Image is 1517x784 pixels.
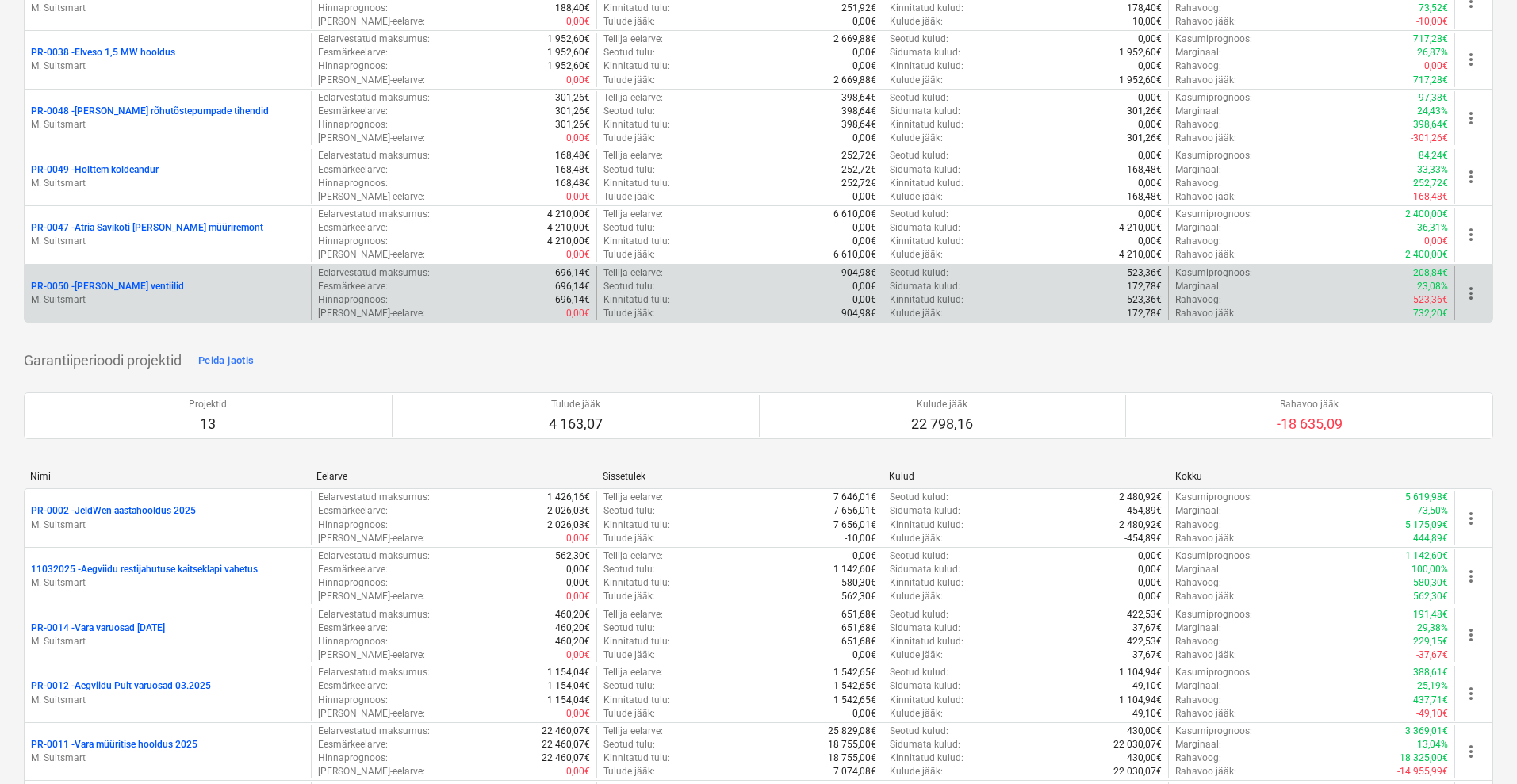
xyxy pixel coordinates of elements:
[1175,59,1221,73] p: Rahavoog :
[318,132,425,145] p: [PERSON_NAME]-eelarve :
[890,504,960,518] p: Sidumata kulud :
[833,74,876,87] p: 2 669,88€
[890,208,948,221] p: Seotud kulud :
[1175,549,1252,563] p: Kasumiprognoos :
[1461,225,1481,244] span: more_vert
[318,266,430,280] p: Eelarvestatud maksumus :
[566,590,590,603] p: 0,00€
[1175,118,1221,132] p: Rahavoog :
[318,248,425,262] p: [PERSON_NAME]-eelarve :
[31,163,159,177] p: PR-0049 - Holttem koldeandur
[1119,518,1162,532] p: 2 480,92€
[841,149,876,163] p: 252,72€
[318,235,388,248] p: Hinnaprognoos :
[890,2,963,15] p: Kinnitatud kulud :
[852,221,876,235] p: 0,00€
[1138,208,1162,221] p: 0,00€
[1413,590,1448,603] p: 562,30€
[1411,190,1448,204] p: -168,48€
[890,163,960,177] p: Sidumata kulud :
[555,549,590,563] p: 562,30€
[1132,15,1162,29] p: 10,00€
[1277,415,1343,434] p: -18 635,09
[555,177,590,190] p: 168,48€
[890,266,948,280] p: Seotud kulud :
[1175,46,1221,59] p: Marginaal :
[1461,50,1481,69] span: more_vert
[566,563,590,576] p: 0,00€
[833,563,876,576] p: 1 142,60€
[1175,33,1252,46] p: Kasumiprognoos :
[318,576,388,590] p: Hinnaprognoos :
[852,15,876,29] p: 0,00€
[566,307,590,320] p: 0,00€
[603,177,670,190] p: Kinnitatud tulu :
[31,46,305,73] div: PR-0038 -Elveso 1,5 MW hooldusM. Suitsmart
[1127,190,1162,204] p: 168,48€
[852,59,876,73] p: 0,00€
[1405,491,1448,504] p: 5 619,98€
[890,118,963,132] p: Kinnitatud kulud :
[31,738,305,765] div: PR-0011 -Vara müüritise hooldus 2025M. Suitsmart
[318,46,388,59] p: Eesmärkeelarve :
[555,149,590,163] p: 168,48€
[852,280,876,293] p: 0,00€
[1138,576,1162,590] p: 0,00€
[31,235,305,248] p: M. Suitsmart
[603,576,670,590] p: Kinnitatud tulu :
[1175,208,1252,221] p: Kasumiprognoos :
[1138,33,1162,46] p: 0,00€
[1175,248,1236,262] p: Rahavoo jääk :
[318,190,425,204] p: [PERSON_NAME]-eelarve :
[318,590,425,603] p: [PERSON_NAME]-eelarve :
[318,2,388,15] p: Hinnaprognoos :
[30,471,304,482] div: Nimi
[318,177,388,190] p: Hinnaprognoos :
[1175,563,1221,576] p: Marginaal :
[1175,280,1221,293] p: Marginaal :
[841,118,876,132] p: 398,64€
[1413,576,1448,590] p: 580,30€
[841,590,876,603] p: 562,30€
[1138,177,1162,190] p: 0,00€
[890,518,963,532] p: Kinnitatud kulud :
[1413,74,1448,87] p: 717,28€
[1405,518,1448,532] p: 5 175,09€
[1127,2,1162,15] p: 178,40€
[318,280,388,293] p: Eesmärkeelarve :
[833,33,876,46] p: 2 669,88€
[603,491,663,504] p: Tellija eelarve :
[318,15,425,29] p: [PERSON_NAME]-eelarve :
[1127,105,1162,118] p: 301,26€
[555,293,590,307] p: 696,14€
[852,293,876,307] p: 0,00€
[1417,105,1448,118] p: 24,43%
[31,46,175,59] p: PR-0038 - Elveso 1,5 MW hooldus
[31,738,197,751] p: PR-0011 - Vara müüritise hooldus 2025
[890,248,943,262] p: Kulude jääk :
[547,235,590,248] p: 4 210,00€
[833,518,876,532] p: 7 656,01€
[603,280,655,293] p: Seotud tulu :
[1405,248,1448,262] p: 2 400,00€
[1417,46,1448,59] p: 26,87%
[1175,163,1221,177] p: Marginaal :
[841,163,876,177] p: 252,72€
[603,91,663,105] p: Tellija eelarve :
[31,563,305,590] div: 11032025 -Aegviidu restijahutuse kaitseklapi vahetusM. Suitsmart
[318,105,388,118] p: Eesmärkeelarve :
[841,105,876,118] p: 398,64€
[1124,532,1162,545] p: -454,89€
[1175,235,1221,248] p: Rahavoog :
[1413,532,1448,545] p: 444,89€
[841,177,876,190] p: 252,72€
[603,293,670,307] p: Kinnitatud tulu :
[1413,118,1448,132] p: 398,64€
[31,679,305,706] div: PR-0012 -Aegviidu Puit varuosad 03.2025M. Suitsmart
[1124,504,1162,518] p: -454,89€
[1127,293,1162,307] p: 523,36€
[603,590,655,603] p: Tulude jääk :
[603,149,663,163] p: Tellija eelarve :
[31,563,258,576] p: 11032025 - Aegviidu restijahutuse kaitseklapi vahetus
[31,105,269,118] p: PR-0048 - [PERSON_NAME] rõhutõstepumpade tihendid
